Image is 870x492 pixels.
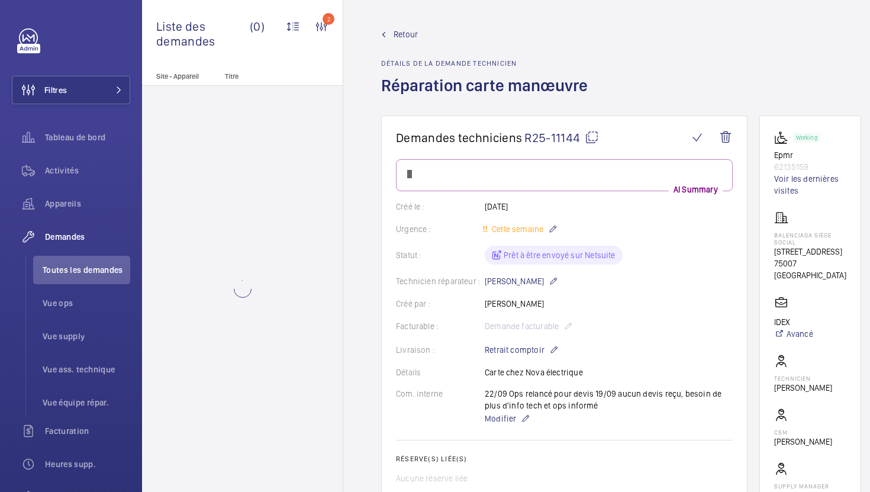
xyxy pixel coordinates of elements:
[774,382,832,394] p: [PERSON_NAME]
[396,130,522,145] span: Demandes techniciens
[774,161,846,173] p: 62135159
[774,258,846,281] p: 75007 [GEOGRAPHIC_DATA]
[381,59,595,67] h2: Détails de la demande technicien
[774,246,846,258] p: [STREET_ADDRESS]
[394,28,418,40] span: Retour
[381,75,595,115] h1: Réparation carte manœuvre
[796,136,817,140] p: Working
[12,76,130,104] button: Filtres
[774,436,832,448] p: [PERSON_NAME]
[669,184,723,195] p: AI Summary
[45,198,130,210] span: Appareils
[225,72,303,81] p: Titre
[524,130,599,145] span: R25-11144
[774,149,846,161] p: Epmr
[45,231,130,243] span: Demandes
[45,458,130,470] span: Heures supp.
[43,364,130,375] span: Vue ass. technique
[45,165,130,176] span: Activités
[489,224,543,234] span: Cette semaine
[142,72,220,81] p: Site - Appareil
[44,84,67,96] span: Filtres
[774,231,846,246] p: Balenciaga siège social
[485,413,516,425] span: Modifier
[774,173,846,197] a: Voir les dernières visites
[774,316,813,328] p: IDEX
[45,425,130,437] span: Facturation
[43,397,130,409] span: Vue équipe répar.
[774,130,793,144] img: platform_lift.svg
[485,343,559,357] p: Retrait comptoir
[43,330,130,342] span: Vue supply
[156,19,250,49] span: Liste des demandes
[774,429,832,436] p: CSM
[774,375,832,382] p: Technicien
[43,297,130,309] span: Vue ops
[774,328,813,340] a: Avancé
[396,455,733,463] h2: Réserve(s) liée(s)
[485,274,558,288] p: [PERSON_NAME]
[43,264,130,276] span: Toutes les demandes
[45,131,130,143] span: Tableau de bord
[774,483,846,490] p: Supply manager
